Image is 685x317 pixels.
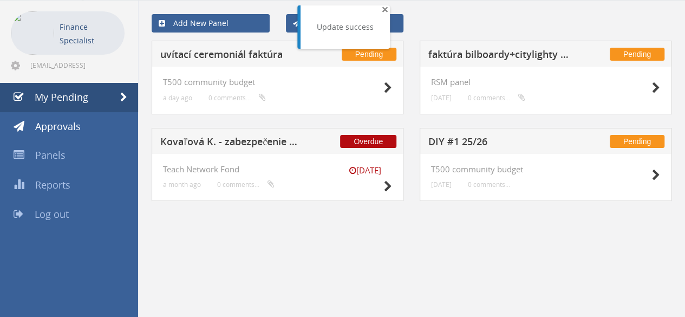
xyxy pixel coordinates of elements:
[428,49,569,63] h5: faktúra bilboardy+citylighty BA+KE
[610,135,664,148] span: Pending
[428,137,569,150] h5: DIY #1 25/26
[160,137,301,150] h5: Kovaľová K. - zabezpečenie triedy
[431,180,452,189] small: [DATE]
[60,20,119,47] p: Finance Specialist
[317,22,374,33] div: Update success
[160,49,301,63] h5: uvítací ceremoniál faktúra
[152,14,270,33] a: Add New Panel
[35,208,69,221] span: Log out
[610,48,664,61] span: Pending
[163,165,392,174] h4: Teach Network Fond
[340,135,396,148] span: Overdue
[382,2,388,17] span: ×
[163,180,201,189] small: a month ago
[338,165,392,176] small: [DATE]
[431,77,660,87] h4: RSM panel
[163,94,192,102] small: a day ago
[35,178,70,191] span: Reports
[35,148,66,161] span: Panels
[30,61,122,69] span: [EMAIL_ADDRESS][DOMAIN_NAME]
[342,48,396,61] span: Pending
[163,77,392,87] h4: T500 community budget
[217,180,275,189] small: 0 comments...
[468,94,525,102] small: 0 comments...
[431,94,452,102] small: [DATE]
[35,90,88,103] span: My Pending
[468,180,510,189] small: 0 comments...
[208,94,266,102] small: 0 comments...
[431,165,660,174] h4: T500 community budget
[286,14,404,33] a: Send New Approval
[35,120,81,133] span: Approvals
